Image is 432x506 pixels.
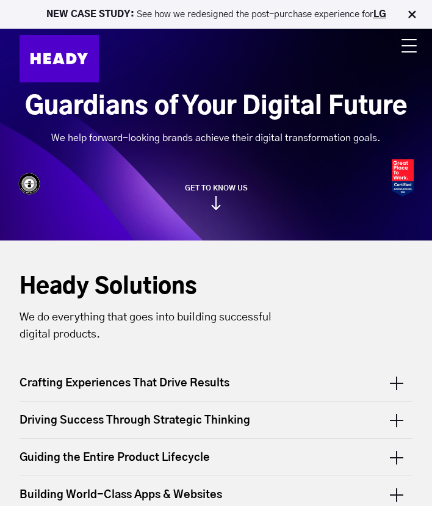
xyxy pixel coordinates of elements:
[373,10,386,19] a: LG
[24,9,408,20] p: See how we redesigned the post-purchase experience for
[406,9,418,21] img: Close Bar
[20,376,412,401] div: Crafting Experiences That Drive Results
[25,92,407,122] h1: Guardians of Your Digital Future
[20,184,412,210] a: GET TO KNOW US
[20,439,412,475] div: Guiding the Entire Product Lifecycle
[20,273,294,301] h2: Heady Solutions
[211,196,221,210] img: arrow_down
[392,159,414,197] img: Heady_2023_Certification_Badge
[25,132,407,144] div: We help forward-looking brands achieve their digital transformation goals.
[46,10,137,19] strong: NEW CASE STUDY:
[20,309,294,343] p: We do everything that goes into building successful digital products.
[20,402,412,438] div: Driving Success Through Strategic Thinking
[20,35,99,82] img: Heady_Logo_Web-01 (1)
